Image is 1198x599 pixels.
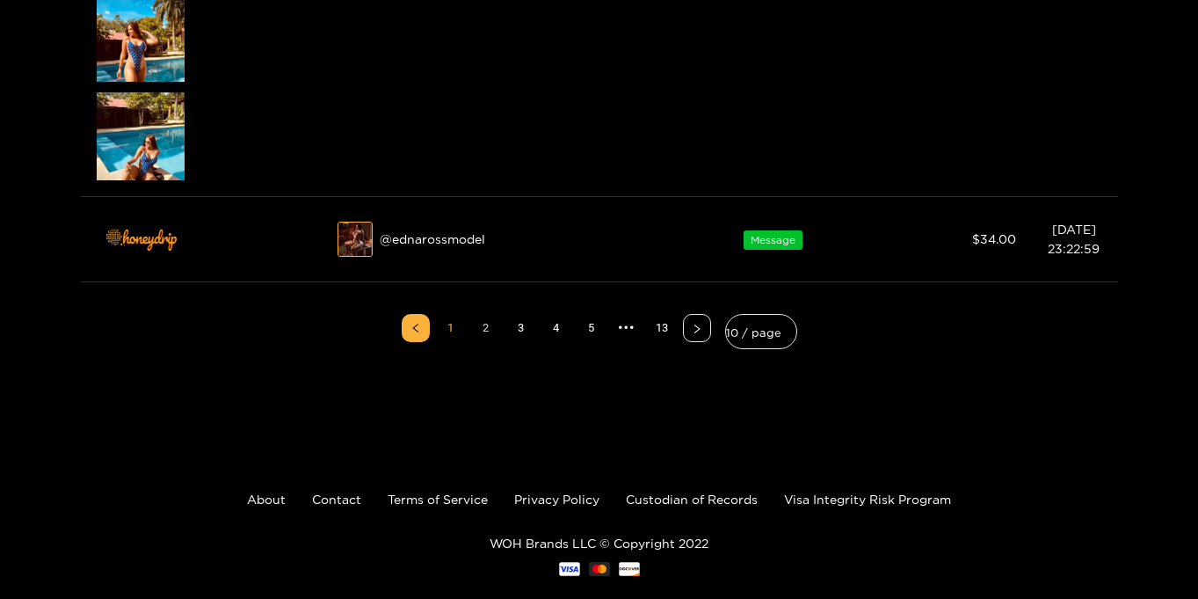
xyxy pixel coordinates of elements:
li: 2 [472,314,500,342]
li: 13 [648,314,676,342]
li: Next 5 Pages [613,314,641,342]
a: 2 [473,315,499,341]
li: 1 [437,314,465,342]
span: right [692,324,702,334]
a: 3 [508,315,534,341]
span: ••• [613,314,641,342]
span: $ 34.00 [972,232,1016,245]
li: 5 [577,314,606,342]
span: [DATE] 23:22:59 [1048,223,1100,255]
a: 13 [649,315,675,341]
li: 4 [542,314,570,342]
a: Custodian of Records [626,493,758,506]
a: About [247,493,286,506]
a: 1 [438,315,464,341]
a: Contact [312,493,361,506]
li: 3 [507,314,535,342]
li: Previous Page [402,314,430,342]
span: 10 / page [726,319,796,344]
span: left [410,323,421,333]
div: @ ednarossmodel [338,222,667,257]
img: xd0s2-whatsapp-image-2023-07-21-at-9-57-09-am.jpeg [338,223,374,258]
a: Privacy Policy [514,493,599,506]
a: 4 [543,315,570,341]
a: 5 [578,315,605,341]
a: Visa Integrity Risk Program [784,493,951,506]
button: left [402,314,430,342]
span: Message [744,230,802,250]
button: right [683,314,711,342]
li: Next Page [683,314,711,342]
a: Terms of Service [388,493,488,506]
